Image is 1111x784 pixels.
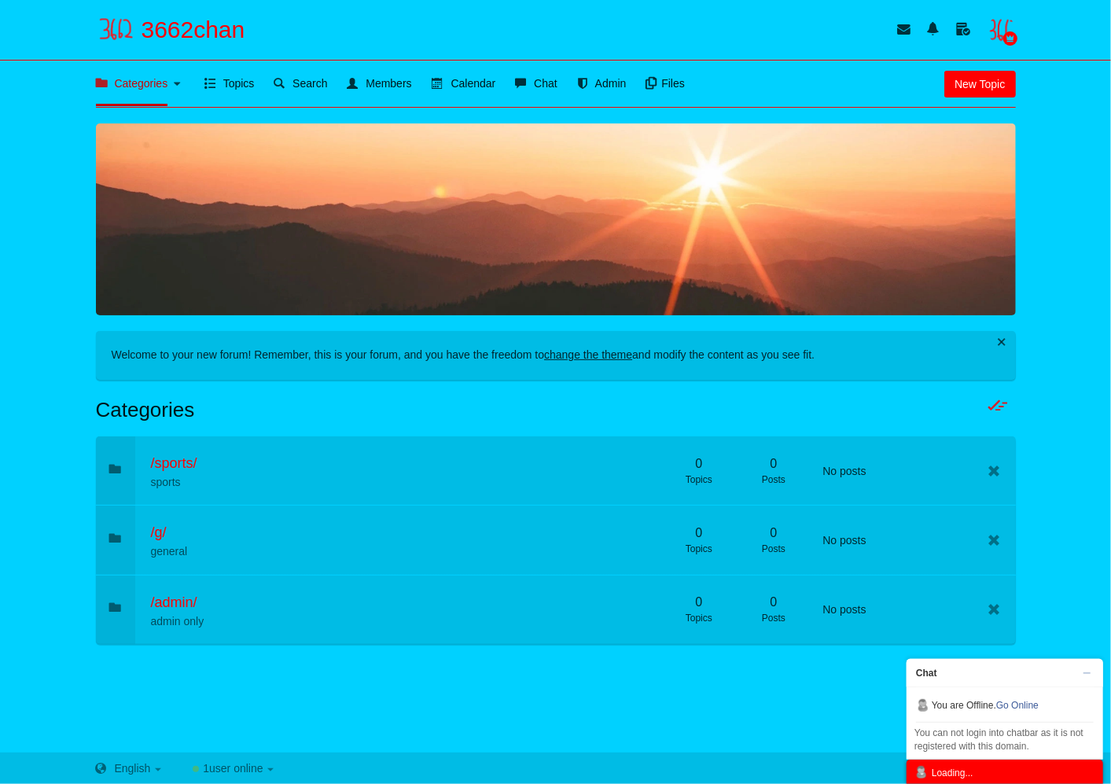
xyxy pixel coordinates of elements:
[534,77,557,90] span: Chat
[223,77,255,90] span: Topics
[914,764,1095,780] div: Loading...
[696,525,703,543] span: 0
[916,697,1094,712] div: You are Offline.
[151,594,197,610] span: /admin/
[142,16,257,44] span: 3662chan
[115,762,151,775] span: English
[661,77,685,90] span: Files
[209,762,263,775] span: user online
[515,63,557,107] a: Chat
[771,455,778,473] span: 0
[204,63,254,107] a: Topics
[907,659,1094,687] span: Chat
[96,16,257,44] a: 3662chan
[646,63,684,107] a: Files
[771,525,778,543] span: 0
[696,455,703,473] span: 0
[193,762,273,775] a: 1
[151,455,197,471] span: /sports/
[996,700,1039,711] a: Go Online
[432,63,496,106] a: Calendar
[696,594,703,612] span: 0
[348,63,412,107] a: Members
[577,63,627,106] a: Admin
[292,77,327,90] span: Search
[451,77,496,90] span: Calendar
[771,594,778,612] span: 0
[944,71,1015,98] a: New Topic
[96,396,195,425] a: Categories
[96,15,142,43] img: pppaaa.png
[151,520,167,541] a: /g/
[366,77,411,90] span: Members
[151,525,167,540] span: /g/
[544,348,632,361] a: change the theme
[151,590,197,611] a: /admin/
[96,63,168,106] a: Categories
[988,16,1016,44] img: pppaaa.png
[955,78,1005,90] span: New Topic
[96,331,1016,380] div: Welcome to your new forum! Remember, this is your forum, and you have the freedom to and modify t...
[151,451,197,472] a: /sports/
[595,77,627,90] span: Admin
[907,723,1103,760] div: You can not login into chatbar as it is not registered with this domain.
